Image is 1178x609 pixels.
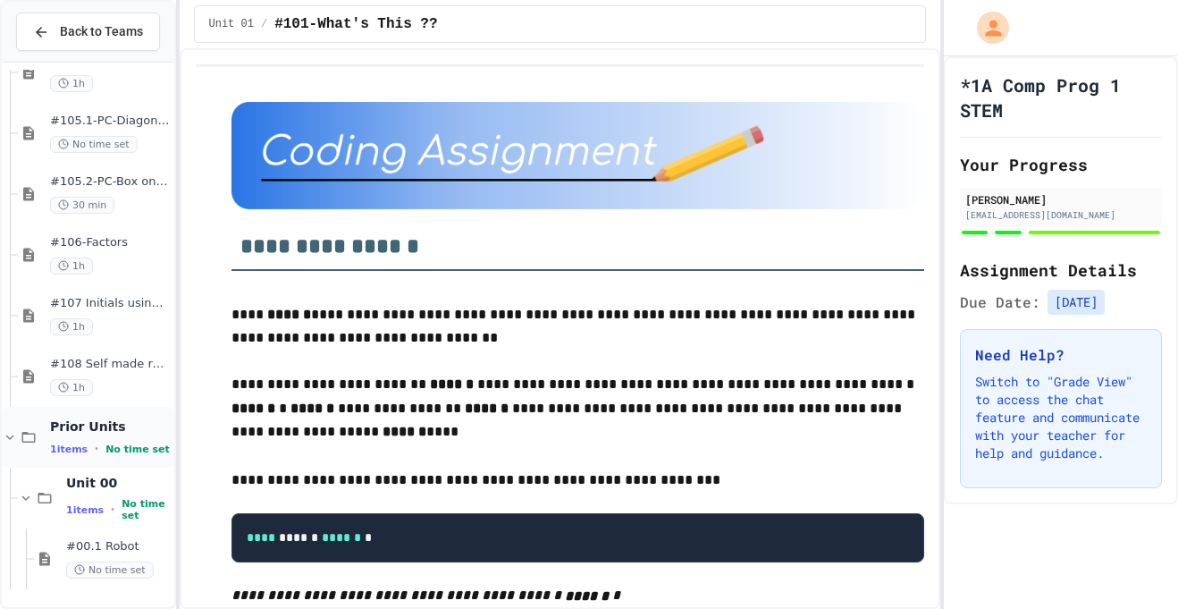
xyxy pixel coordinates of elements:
h2: Assignment Details [960,258,1162,283]
h1: *1A Comp Prog 1 STEM [960,72,1162,123]
div: [PERSON_NAME] [965,191,1157,207]
span: 1h [50,318,93,335]
span: [DATE] [1048,290,1105,315]
h2: Your Progress [960,152,1162,177]
button: Back to Teams [16,13,160,51]
span: 1h [50,379,93,396]
span: Prior Units [50,419,171,435]
span: Unit 00 [66,475,171,491]
span: #106-Factors [50,235,171,250]
span: No time set [66,562,154,579]
span: Unit 01 [209,17,254,31]
span: #105.1-PC-Diagonal line [50,114,171,129]
span: #108 Self made review (15pts) [50,357,171,372]
span: Back to Teams [60,22,143,41]
span: 1h [50,258,93,275]
p: Switch to "Grade View" to access the chat feature and communicate with your teacher for help and ... [975,373,1147,462]
span: 1 items [66,504,104,516]
span: #101-What's This ?? [274,13,437,35]
span: #105.2-PC-Box on Box [50,174,171,190]
span: 1h [50,75,93,92]
span: Due Date: [960,292,1040,313]
span: #107 Initials using shapes [50,296,171,311]
span: No time set [105,444,170,455]
span: / [261,17,267,31]
span: • [95,442,98,456]
span: • [111,503,114,517]
span: #00.1 Robot [66,539,171,554]
span: No time set [122,498,170,521]
div: [EMAIL_ADDRESS][DOMAIN_NAME] [965,208,1157,222]
span: 1 items [50,444,88,455]
span: No time set [50,136,138,153]
span: 30 min [50,197,114,214]
div: My Account [958,7,1014,48]
h3: Need Help? [975,344,1147,366]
